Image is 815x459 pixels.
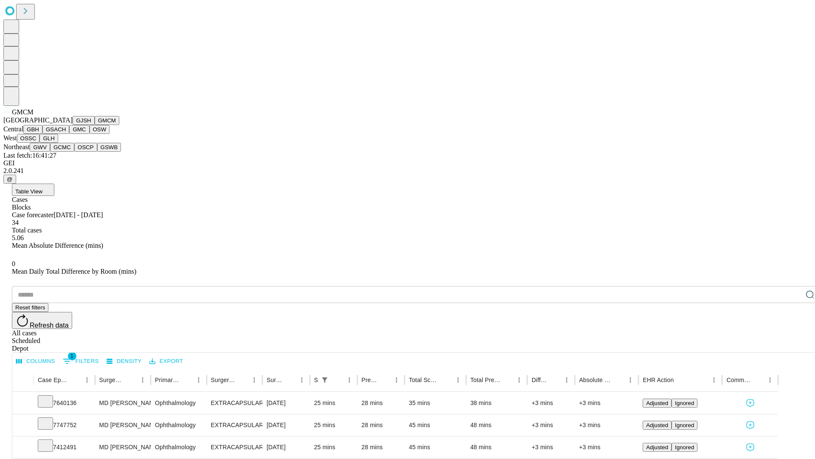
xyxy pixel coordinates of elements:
button: Menu [343,374,355,386]
span: Last fetch: 16:41:27 [3,152,56,159]
div: 45 mins [409,414,462,436]
button: Expand [17,418,29,433]
span: Case forecaster [12,211,53,218]
div: Comments [726,377,751,383]
button: Menu [513,374,525,386]
div: 25 mins [314,392,353,414]
div: 28 mins [362,414,401,436]
button: Export [147,355,185,368]
button: Sort [501,374,513,386]
div: Primary Service [155,377,180,383]
button: Show filters [319,374,331,386]
span: Table View [15,188,42,195]
button: Sort [69,374,81,386]
div: 25 mins [314,436,353,458]
div: Total Scheduled Duration [409,377,439,383]
div: MD [PERSON_NAME] [99,436,146,458]
span: Ignored [675,444,694,450]
button: Sort [752,374,764,386]
span: Central [3,125,23,133]
div: [DATE] [267,414,306,436]
button: Table View [12,184,54,196]
button: Sort [613,374,624,386]
div: Ophthalmology [155,436,202,458]
button: Show filters [61,354,101,368]
div: GEI [3,159,812,167]
div: EXTRACAPSULAR CATARACT REMOVAL WITH [MEDICAL_DATA] [211,414,258,436]
div: 28 mins [362,392,401,414]
button: Menu [764,374,776,386]
span: GMCM [12,108,34,116]
div: Surgery Name [211,377,236,383]
div: Absolute Difference [579,377,612,383]
span: Adjusted [646,400,668,406]
button: Reset filters [12,303,48,312]
div: 7640136 [38,392,91,414]
span: Ignored [675,422,694,428]
button: Sort [674,374,686,386]
button: Sort [125,374,137,386]
button: Sort [379,374,391,386]
button: Menu [391,374,402,386]
button: Expand [17,396,29,411]
button: GJSH [73,116,95,125]
div: EXTRACAPSULAR CATARACT REMOVAL WITH [MEDICAL_DATA] [211,392,258,414]
div: EXTRACAPSULAR CATARACT REMOVAL WITH [MEDICAL_DATA] [211,436,258,458]
button: Sort [181,374,193,386]
div: +3 mins [531,436,570,458]
div: 48 mins [470,436,523,458]
button: Ignored [672,399,697,408]
button: GCMC [50,143,74,152]
div: 48 mins [470,414,523,436]
button: Menu [561,374,573,386]
button: Density [104,355,144,368]
div: Surgery Date [267,377,283,383]
div: 25 mins [314,414,353,436]
div: MD [PERSON_NAME] [99,414,146,436]
button: Menu [81,374,93,386]
div: +3 mins [579,392,634,414]
button: GMCM [95,116,119,125]
button: Sort [284,374,296,386]
div: MD [PERSON_NAME] [99,392,146,414]
span: [GEOGRAPHIC_DATA] [3,116,73,124]
div: Total Predicted Duration [470,377,501,383]
span: 34 [12,219,19,226]
button: Sort [549,374,561,386]
div: 1 active filter [319,374,331,386]
button: Select columns [14,355,57,368]
button: Expand [17,440,29,455]
button: Menu [296,374,308,386]
span: West [3,134,17,142]
span: Reset filters [15,304,45,311]
button: Menu [248,374,260,386]
div: Ophthalmology [155,392,202,414]
button: OSCP [74,143,97,152]
div: 35 mins [409,392,462,414]
span: Total cases [12,227,42,234]
span: Mean Absolute Difference (mins) [12,242,103,249]
div: +3 mins [579,436,634,458]
button: Menu [193,374,205,386]
button: Refresh data [12,312,72,329]
span: Mean Daily Total Difference by Room (mins) [12,268,136,275]
div: +3 mins [531,392,570,414]
div: Scheduled In Room Duration [314,377,318,383]
div: Ophthalmology [155,414,202,436]
button: OSW [90,125,110,134]
div: 45 mins [409,436,462,458]
button: Adjusted [643,399,672,408]
span: @ [7,176,13,182]
div: 7412491 [38,436,91,458]
button: GBH [23,125,42,134]
span: Northeast [3,143,30,150]
button: GWV [30,143,50,152]
div: 38 mins [470,392,523,414]
button: Adjusted [643,421,672,430]
div: Surgeon Name [99,377,124,383]
span: [DATE] - [DATE] [53,211,103,218]
button: Sort [236,374,248,386]
button: Adjusted [643,443,672,452]
div: 2.0.241 [3,167,812,175]
div: [DATE] [267,392,306,414]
